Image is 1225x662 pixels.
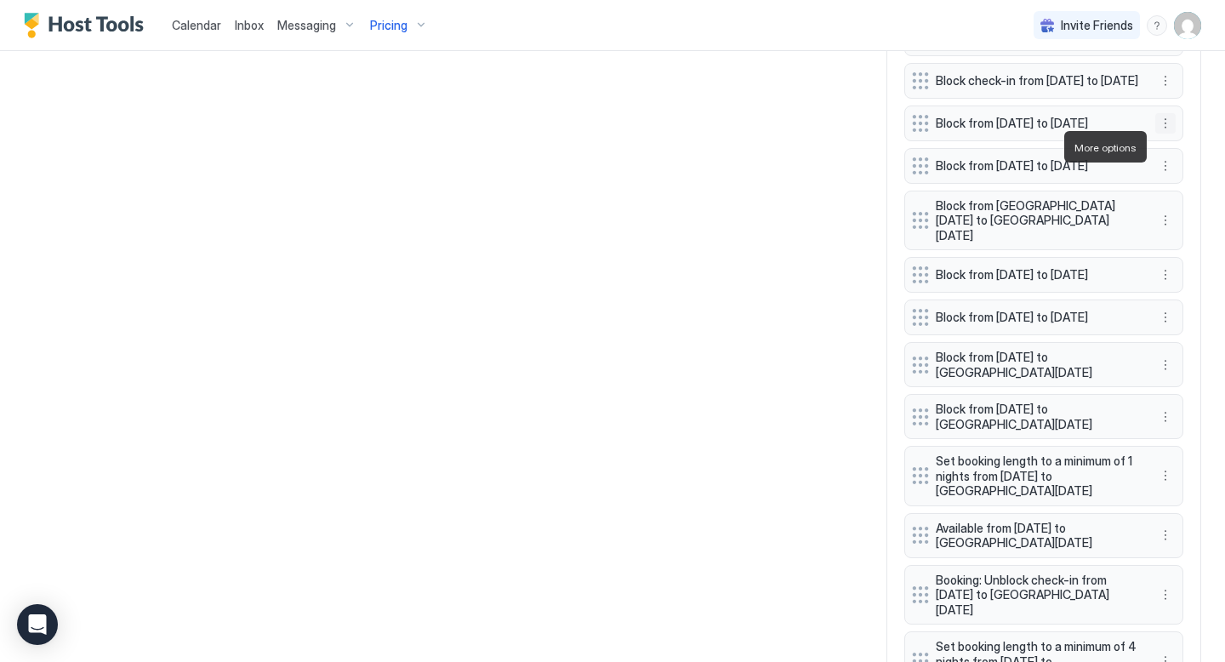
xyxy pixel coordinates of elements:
div: menu [1155,113,1176,134]
span: Calendar [172,18,221,32]
span: Booking: Unblock check-in from [DATE] to [GEOGRAPHIC_DATA][DATE] [936,573,1138,618]
a: Host Tools Logo [24,13,151,38]
button: More options [1155,465,1176,486]
div: menu [1155,210,1176,231]
button: More options [1155,113,1176,134]
span: Block from [GEOGRAPHIC_DATA][DATE] to [GEOGRAPHIC_DATA][DATE] [936,198,1138,243]
span: Block from [DATE] to [GEOGRAPHIC_DATA][DATE] [936,402,1138,431]
div: menu [1155,525,1176,545]
div: User profile [1174,12,1201,39]
span: Messaging [277,18,336,33]
span: Invite Friends [1061,18,1133,33]
button: More options [1155,71,1176,91]
span: Inbox [235,18,264,32]
span: Block from [DATE] to [GEOGRAPHIC_DATA][DATE] [936,350,1138,380]
button: More options [1155,585,1176,605]
span: More options [1074,141,1137,154]
div: menu [1155,585,1176,605]
a: Calendar [172,16,221,34]
a: Inbox [235,16,264,34]
button: More options [1155,355,1176,375]
button: More options [1155,307,1176,328]
button: More options [1155,156,1176,176]
span: Block check-in from [DATE] to [DATE] [936,73,1138,88]
div: menu [1155,265,1176,285]
div: menu [1147,15,1167,36]
span: Pricing [370,18,407,33]
span: Available from [DATE] to [GEOGRAPHIC_DATA][DATE] [936,521,1138,551]
span: Block from [DATE] to [DATE] [936,158,1138,174]
button: More options [1155,265,1176,285]
span: Block from [DATE] to [DATE] [936,116,1138,131]
div: menu [1155,355,1176,375]
button: More options [1155,525,1176,545]
div: menu [1155,465,1176,486]
button: More options [1155,210,1176,231]
span: Block from [DATE] to [DATE] [936,310,1138,325]
span: Block from [DATE] to [DATE] [936,267,1138,282]
div: menu [1155,407,1176,427]
div: menu [1155,156,1176,176]
button: More options [1155,407,1176,427]
div: Open Intercom Messenger [17,604,58,645]
span: Set booking length to a minimum of 1 nights from [DATE] to [GEOGRAPHIC_DATA][DATE] [936,454,1138,499]
div: menu [1155,71,1176,91]
div: menu [1155,307,1176,328]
